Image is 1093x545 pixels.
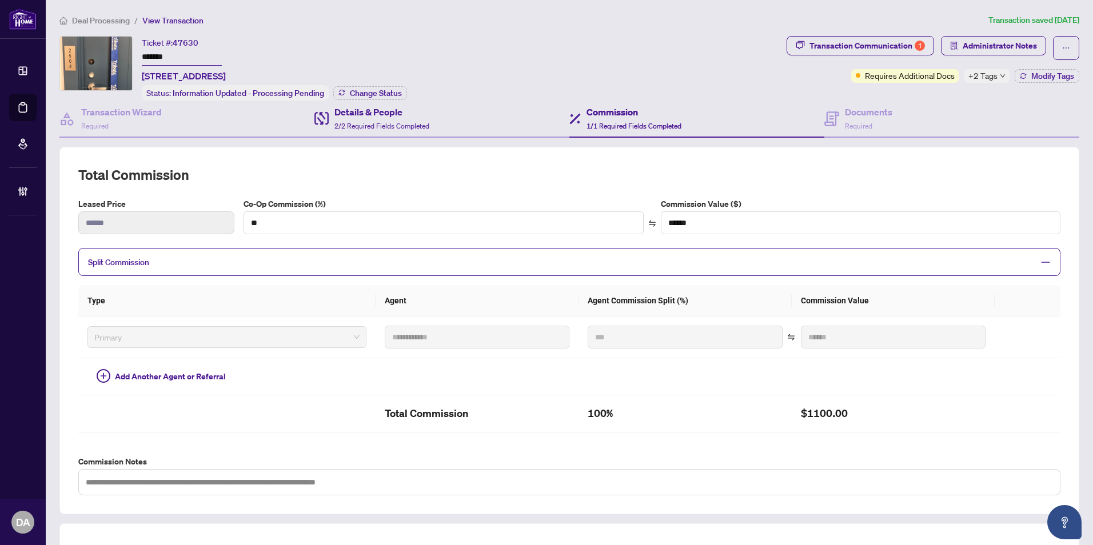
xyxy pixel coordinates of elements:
[865,69,955,82] span: Requires Additional Docs
[59,17,67,25] span: home
[809,37,925,55] div: Transaction Communication
[579,285,792,316] th: Agent Commission Split (%)
[968,69,998,82] span: +2 Tags
[173,38,198,48] span: 47630
[963,37,1037,55] span: Administrator Notes
[587,122,681,130] span: 1/1 Required Fields Completed
[60,37,132,90] img: IMG-E12168582_1.jpg
[9,9,37,30] img: logo
[142,85,329,101] div: Status:
[87,367,235,386] button: Add Another Agent or Referral
[1062,44,1070,52] span: ellipsis
[88,257,149,267] span: Split Commission
[81,105,162,119] h4: Transaction Wizard
[385,404,569,423] h2: Total Commission
[915,41,925,51] div: 1
[1040,257,1051,267] span: minus
[787,36,934,55] button: Transaction Communication1
[376,285,579,316] th: Agent
[78,198,234,210] label: Leased Price
[94,328,360,346] span: Primary
[142,15,204,26] span: View Transaction
[661,198,1061,210] label: Commission Value ($)
[801,404,986,423] h2: $1100.00
[97,369,110,383] span: plus-circle
[845,105,892,119] h4: Documents
[72,15,130,26] span: Deal Processing
[588,404,783,423] h2: 100%
[244,198,644,210] label: Co-Op Commission (%)
[115,370,226,383] span: Add Another Agent or Referral
[78,455,1060,468] label: Commission Notes
[988,14,1079,27] article: Transaction saved [DATE]
[78,248,1060,276] div: Split Commission
[134,14,138,27] li: /
[1000,73,1006,79] span: down
[334,105,429,119] h4: Details & People
[950,42,958,50] span: solution
[787,333,795,341] span: swap
[587,105,681,119] h4: Commission
[941,36,1046,55] button: Administrator Notes
[333,86,407,100] button: Change Status
[142,36,198,49] div: Ticket #:
[350,89,402,97] span: Change Status
[334,122,429,130] span: 2/2 Required Fields Completed
[16,514,30,530] span: DA
[78,285,376,316] th: Type
[1047,505,1082,539] button: Open asap
[81,122,109,130] span: Required
[78,166,1060,184] h2: Total Commission
[792,285,995,316] th: Commission Value
[173,88,324,98] span: Information Updated - Processing Pending
[142,69,226,83] span: [STREET_ADDRESS]
[1015,69,1079,83] button: Modify Tags
[1031,72,1074,80] span: Modify Tags
[845,122,872,130] span: Required
[648,219,656,227] span: swap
